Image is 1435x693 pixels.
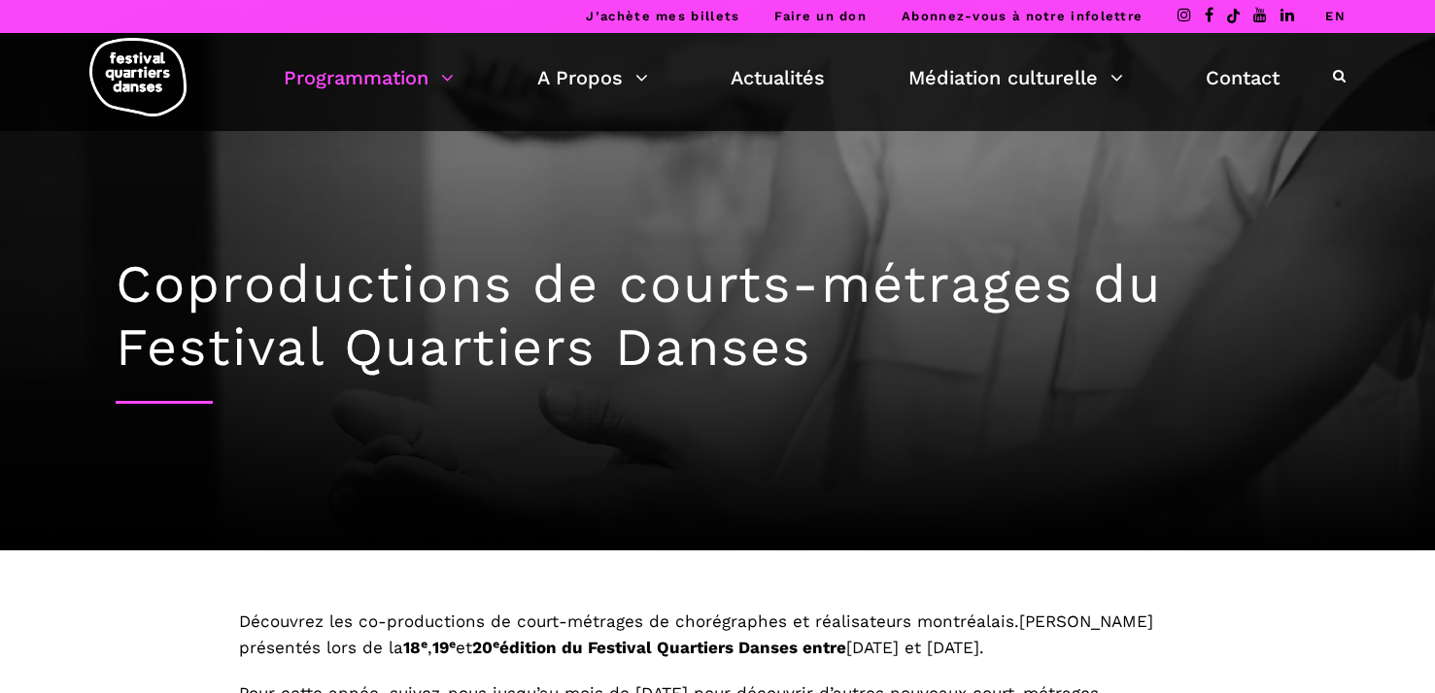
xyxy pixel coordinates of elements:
[499,638,846,657] strong: édition du Festival Quartiers Danses entre
[902,9,1143,23] a: Abonnez-vous à notre infolettre
[1325,9,1346,23] a: EN
[239,609,1196,661] p: Découvrez les co-productions de court-métrages de chorégraphes et réalisateurs montréalais.[PERSO...
[1206,61,1280,94] a: Contact
[731,61,825,94] a: Actualités
[472,638,499,657] strong: 20ᵉ
[432,638,456,657] strong: 19ᵉ
[537,61,648,94] a: A Propos
[116,253,1320,379] h1: Coproductions de courts-métrages du Festival Quartiers Danses
[908,61,1123,94] a: Médiation culturelle
[586,9,739,23] a: J’achète mes billets
[284,61,454,94] a: Programmation
[774,9,867,23] a: Faire un don
[89,38,187,116] img: logo-fqd-med
[403,638,427,657] strong: 18ᵉ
